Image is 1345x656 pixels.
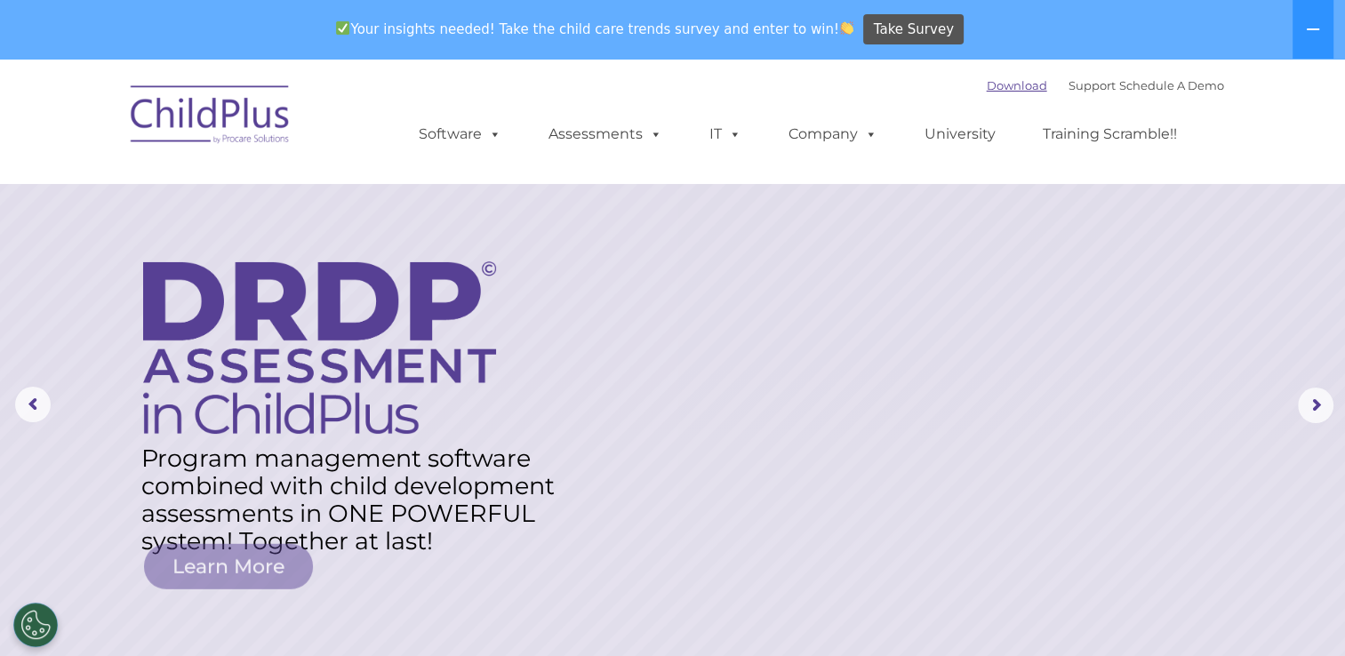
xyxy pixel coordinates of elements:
a: Software [401,116,519,152]
rs-layer: Program management software combined with child development assessments in ONE POWERFUL system! T... [141,444,572,555]
img: DRDP Assessment in ChildPlus [143,261,496,434]
a: Training Scramble!! [1025,116,1195,152]
img: 👏 [840,21,853,35]
span: Take Survey [874,14,954,45]
a: Support [1069,78,1116,92]
button: Cookies Settings [13,603,58,647]
a: Schedule A Demo [1119,78,1224,92]
iframe: Chat Widget [1055,464,1345,656]
span: Your insights needed! Take the child care trends survey and enter to win! [329,12,861,46]
font: | [987,78,1224,92]
img: ✅ [336,21,349,35]
a: Learn More [144,544,313,589]
a: IT [692,116,759,152]
span: Last name [247,117,301,131]
a: Assessments [531,116,680,152]
a: Take Survey [863,14,964,45]
img: ChildPlus by Procare Solutions [122,73,300,162]
a: University [907,116,1013,152]
span: Phone number [247,190,323,204]
a: Company [771,116,895,152]
a: Download [987,78,1047,92]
